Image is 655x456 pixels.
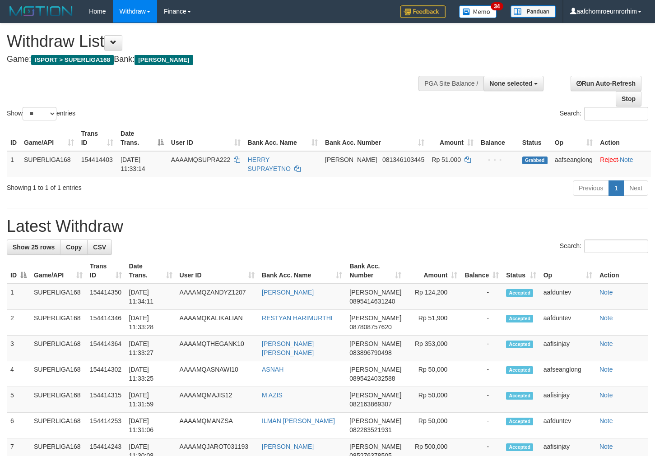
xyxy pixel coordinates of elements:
td: SUPERLIGA168 [30,284,86,310]
span: Rp 51.000 [432,156,461,163]
span: [PERSON_NAME] [135,55,193,65]
a: ASNAH [262,366,283,373]
input: Search: [584,240,648,253]
label: Search: [560,240,648,253]
span: Accepted [506,366,533,374]
span: Copy 082163869307 to clipboard [349,401,391,408]
a: Reject [600,156,618,163]
td: 154414302 [86,361,125,387]
td: [DATE] 11:31:06 [125,413,176,438]
span: Copy 081346103445 to clipboard [382,156,424,163]
td: aafduntev [540,310,596,336]
span: Accepted [506,315,533,322]
button: None selected [483,76,544,91]
a: [PERSON_NAME] [262,443,314,450]
a: Stop [616,91,641,106]
div: - - - [481,155,515,164]
td: SUPERLIGA168 [30,310,86,336]
a: Run Auto-Refresh [571,76,641,91]
span: Copy 083896790498 to clipboard [349,349,391,356]
td: aafduntev [540,413,596,438]
span: Copy 0895424032588 to clipboard [349,375,395,382]
td: Rp 50,000 [405,361,461,387]
td: Rp 124,200 [405,284,461,310]
a: Next [623,180,648,196]
a: M AZIS [262,392,283,399]
td: 154414346 [86,310,125,336]
td: 154414350 [86,284,125,310]
td: aafisinjay [540,387,596,413]
h1: Latest Withdraw [7,217,648,235]
td: - [461,413,502,438]
a: [PERSON_NAME] [PERSON_NAME] [262,340,314,356]
span: Copy 087808757620 to clipboard [349,323,391,331]
th: Game/API: activate to sort column ascending [20,125,78,151]
select: Showentries [23,107,56,120]
div: Showing 1 to 1 of 1 entries [7,180,266,192]
span: CSV [93,244,106,251]
a: 1 [609,180,624,196]
a: RESTYAN HARIMURTHI [262,314,333,322]
span: [DATE] 11:33:14 [121,156,145,172]
th: Bank Acc. Name: activate to sort column ascending [244,125,322,151]
th: Action [596,258,648,284]
td: Rp 50,000 [405,387,461,413]
td: Rp 51,900 [405,310,461,336]
span: Copy 0895414631240 to clipboard [349,298,395,305]
h4: Game: Bank: [7,55,427,64]
img: MOTION_logo.png [7,5,75,18]
span: Accepted [506,392,533,400]
td: 154414364 [86,336,125,361]
td: AAAAMQKALIKALIAN [176,310,258,336]
td: 3 [7,336,30,361]
td: AAAAMQMANZSA [176,413,258,438]
th: Amount: activate to sort column ascending [405,258,461,284]
span: [PERSON_NAME] [349,289,401,296]
th: Balance: activate to sort column ascending [461,258,502,284]
a: Show 25 rows [7,240,60,255]
td: [DATE] 11:34:11 [125,284,176,310]
td: AAAAMQZANDYZ1207 [176,284,258,310]
a: Note [599,443,613,450]
span: 34 [491,2,503,10]
td: 1 [7,284,30,310]
th: Status [519,125,551,151]
span: Copy [66,244,82,251]
td: SUPERLIGA168 [30,361,86,387]
h1: Withdraw List [7,32,427,51]
a: Previous [573,180,609,196]
td: Rp 353,000 [405,336,461,361]
span: [PERSON_NAME] [349,392,401,399]
td: - [461,361,502,387]
th: User ID: activate to sort column ascending [176,258,258,284]
span: Accepted [506,418,533,425]
img: Button%20Memo.svg [459,5,497,18]
a: [PERSON_NAME] [262,289,314,296]
td: [DATE] 11:33:28 [125,310,176,336]
span: [PERSON_NAME] [325,156,377,163]
td: SUPERLIGA168 [30,413,86,438]
span: Accepted [506,443,533,451]
a: Note [599,314,613,322]
td: aafseanglong [551,151,597,177]
td: SUPERLIGA168 [30,336,86,361]
td: SUPERLIGA168 [30,387,86,413]
td: 6 [7,413,30,438]
th: ID: activate to sort column descending [7,258,30,284]
span: [PERSON_NAME] [349,417,401,424]
th: ID [7,125,20,151]
th: User ID: activate to sort column ascending [167,125,244,151]
td: 1 [7,151,20,177]
td: AAAAMQMAJIS12 [176,387,258,413]
th: Date Trans.: activate to sort column descending [117,125,167,151]
th: Trans ID: activate to sort column ascending [78,125,117,151]
span: ISPORT > SUPERLIGA168 [31,55,114,65]
td: AAAAMQASNAWI10 [176,361,258,387]
span: Accepted [506,341,533,348]
span: [PERSON_NAME] [349,366,401,373]
a: Note [599,289,613,296]
a: Note [599,340,613,347]
td: aafduntev [540,284,596,310]
img: Feedback.jpg [400,5,446,18]
td: - [461,336,502,361]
